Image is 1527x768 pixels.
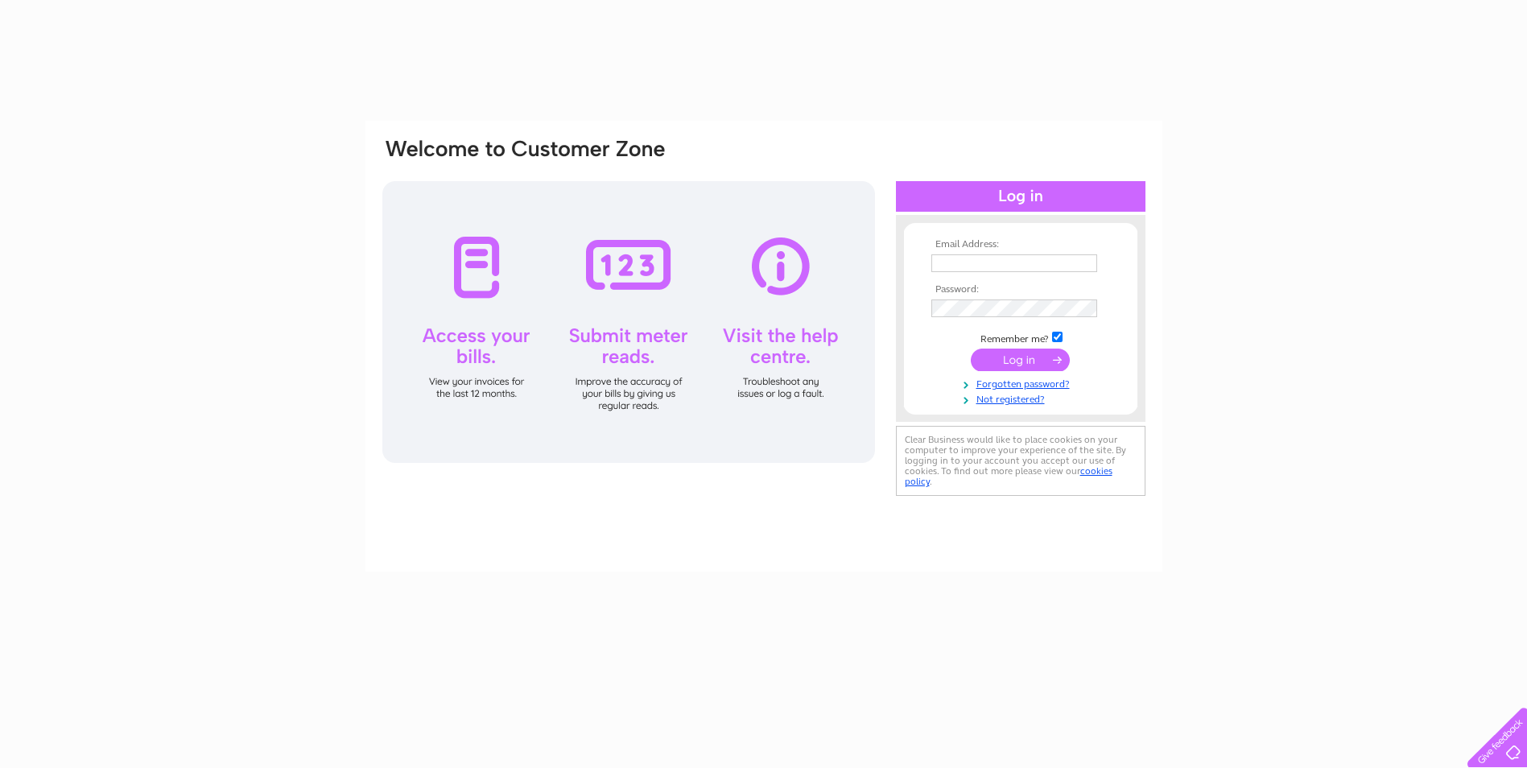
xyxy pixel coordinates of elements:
[905,465,1112,487] a: cookies policy
[931,390,1114,406] a: Not registered?
[927,284,1114,295] th: Password:
[927,329,1114,345] td: Remember me?
[927,239,1114,250] th: Email Address:
[931,375,1114,390] a: Forgotten password?
[896,426,1145,496] div: Clear Business would like to place cookies on your computer to improve your experience of the sit...
[971,349,1070,371] input: Submit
